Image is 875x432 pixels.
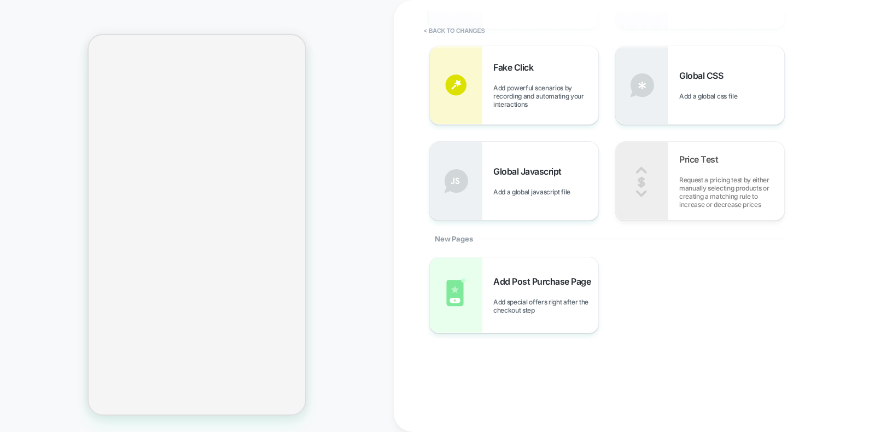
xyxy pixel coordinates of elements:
[493,62,539,73] span: Fake Click
[493,166,567,177] span: Global Javascript
[493,276,596,287] span: Add Post Purchase Page
[493,298,598,314] span: Add special offers right after the checkout step
[679,176,784,209] span: Request a pricing test by either manually selecting products or creating a matching rule to incre...
[679,154,724,165] span: Price Test
[493,84,598,108] span: Add powerful scenarios by recording and automating your interactions
[418,22,491,39] button: < Back to changes
[679,92,743,100] span: Add a global css file
[493,188,576,196] span: Add a global javascript file
[679,70,728,81] span: Global CSS
[429,221,785,257] div: New Pages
